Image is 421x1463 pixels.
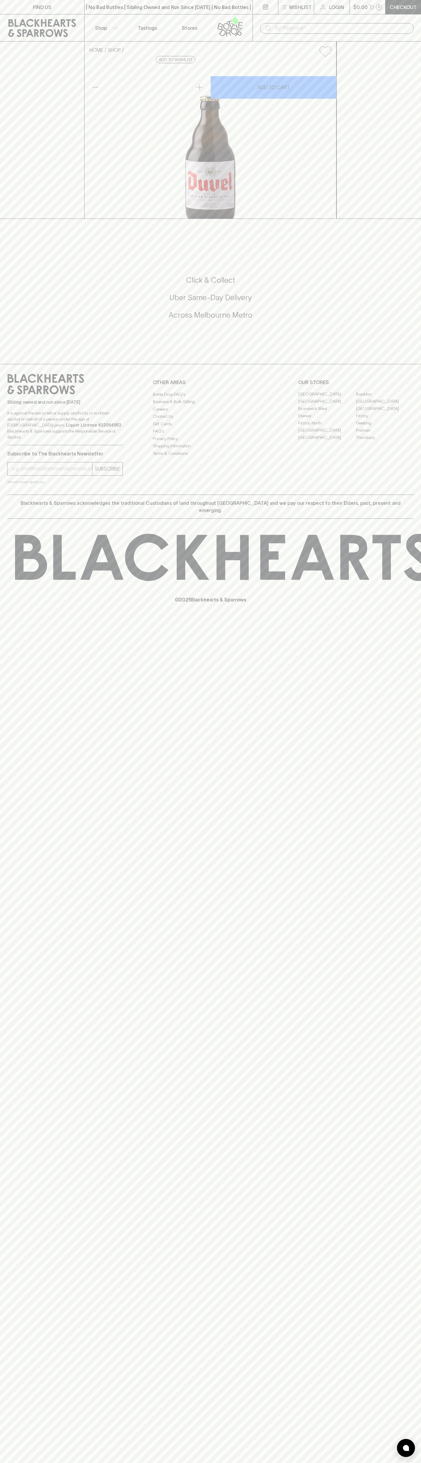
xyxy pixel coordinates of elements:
[356,405,414,412] a: [GEOGRAPHIC_DATA]
[7,450,123,457] p: Subscribe to The Blackhearts Newsletter
[298,391,356,398] a: [GEOGRAPHIC_DATA]
[66,423,121,427] strong: Liquor License #32064953
[7,293,414,303] h5: Uber Same-Day Delivery
[95,24,107,32] p: Shop
[378,5,380,9] p: 0
[138,24,157,32] p: Tastings
[153,391,268,398] a: Bottle Drop FAQ's
[7,479,123,485] p: We will never spam you
[403,1445,409,1451] img: bubble-icon
[298,412,356,420] a: Elwood
[356,427,414,434] a: Prahran
[317,44,334,59] button: Add to wishlist
[12,464,92,474] input: e.g. jane@blackheartsandsparrows.com.au
[298,434,356,441] a: [GEOGRAPHIC_DATA]
[182,24,197,32] p: Stores
[7,251,414,352] div: Call to action block
[95,465,120,472] p: SUBSCRIBE
[85,62,336,219] img: 2915.png
[126,14,169,41] a: Tastings
[153,405,268,413] a: Careers
[153,379,268,386] p: OTHER AREAS
[329,4,344,11] p: Login
[298,405,356,412] a: Brunswick West
[89,47,103,53] a: HOME
[153,435,268,442] a: Privacy Policy
[153,428,268,435] a: FAQ's
[298,379,414,386] p: OUR STORES
[153,413,268,420] a: Contact Us
[108,47,121,53] a: SHOP
[298,420,356,427] a: Fitzroy North
[7,310,414,320] h5: Across Melbourne Metro
[12,499,409,514] p: Blackhearts & Sparrows acknowledges the traditional Custodians of land throughout [GEOGRAPHIC_DAT...
[7,410,123,440] p: It is against the law to sell or supply alcohol to, or to obtain alcohol on behalf of a person un...
[153,450,268,457] a: Terms & Conditions
[289,4,312,11] p: Wishlist
[33,4,51,11] p: FIND US
[390,4,417,11] p: Checkout
[153,443,268,450] a: Shipping Information
[153,398,268,405] a: Business & Bulk Gifting
[258,84,290,91] p: ADD TO CART
[7,399,123,405] p: Sibling owned and run since [DATE]
[356,412,414,420] a: Fitzroy
[156,56,195,63] button: Add to wishlist
[356,420,414,427] a: Geelong
[356,398,414,405] a: [GEOGRAPHIC_DATA]
[298,427,356,434] a: [GEOGRAPHIC_DATA]
[298,398,356,405] a: [GEOGRAPHIC_DATA]
[356,434,414,441] a: Thornbury
[211,76,336,99] button: ADD TO CART
[169,14,211,41] a: Stores
[356,391,414,398] a: Braddon
[7,275,414,285] h5: Click & Collect
[92,462,122,475] button: SUBSCRIBE
[153,420,268,427] a: Gift Cards
[85,14,127,41] button: Shop
[353,4,368,11] p: $0.00
[274,23,409,33] input: Try "Pinot noir"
